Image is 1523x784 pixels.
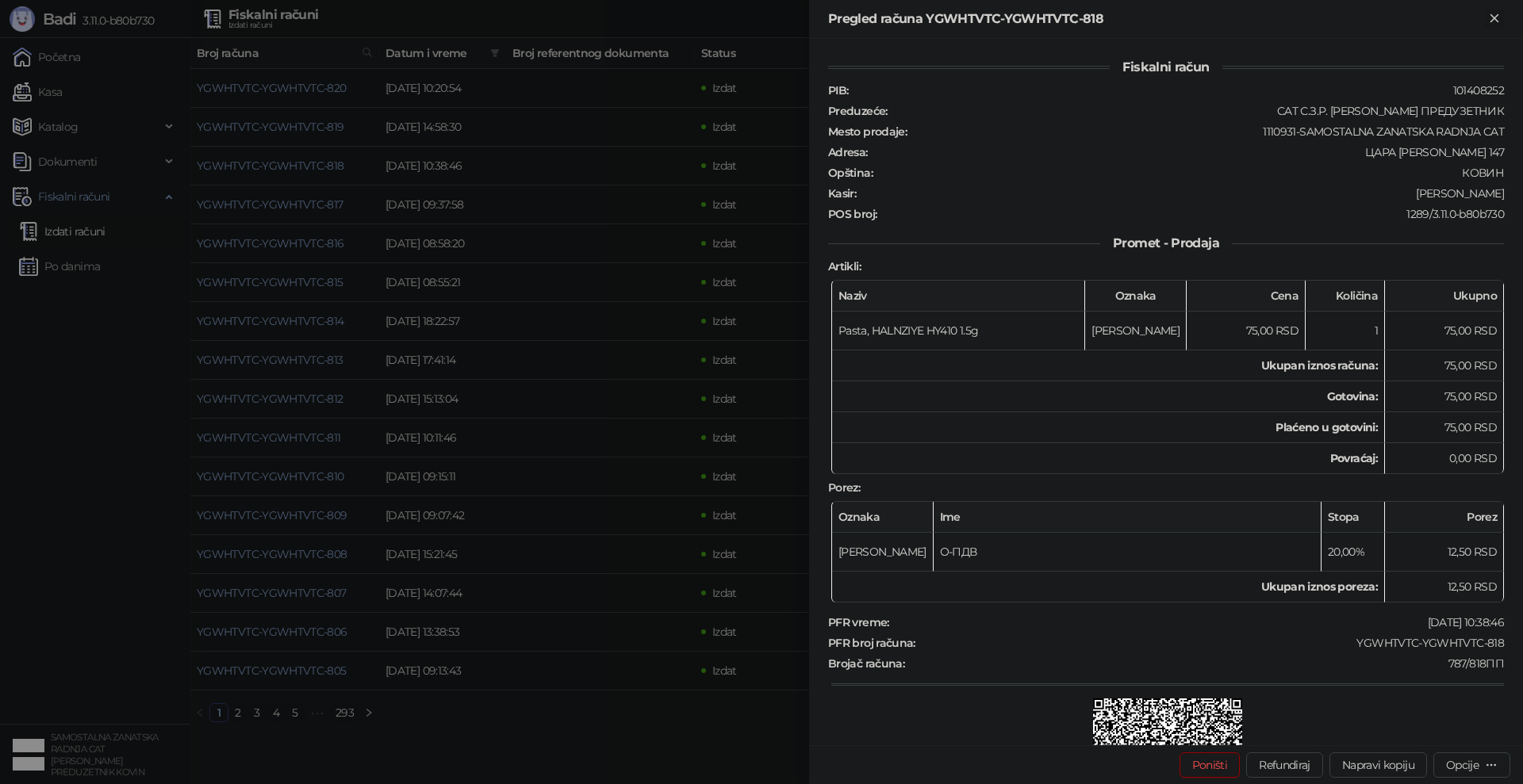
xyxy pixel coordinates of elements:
[828,186,856,201] strong: Kasir :
[874,166,1506,180] div: КОВИН
[828,145,868,159] strong: Adresa :
[828,656,904,671] strong: Brojač računa :
[828,10,1485,29] div: Pregled računa YGWHTVTC-YGWHTVTC-818
[828,615,889,629] strong: PFR vreme :
[832,533,934,572] td: [PERSON_NAME]
[917,636,1506,650] div: YGWHTVTC-YGWHTVTC-818
[1085,281,1187,312] th: Oznaka
[906,656,1506,671] div: 787/818ПП
[1276,420,1378,434] strong: Plaćeno u gotovini:
[828,259,861,273] strong: Artikli :
[1446,758,1479,772] div: Opcije
[832,312,1085,350] td: Pasta, HALNZIYE HY410 1.5g
[1385,281,1504,312] th: Ukupno
[1110,59,1222,75] span: Fiskalni račun
[1187,312,1306,350] td: 75,00 RSD
[1385,443,1504,474] td: 0,00 RSD
[832,281,1085,312] th: Naziv
[1085,312,1187,350] td: [PERSON_NAME]
[1246,752,1323,778] button: Refundiraj
[934,533,1322,572] td: О-ПДВ
[889,104,1506,118] div: CAT С.З.Р. [PERSON_NAME] ПРЕДУЗЕТНИК
[1342,758,1414,772] span: Napravi kopiju
[908,124,1506,139] div: 1110931-SAMOSTALNA ZANATSKA RADNJA CAT
[1322,533,1385,572] td: 20,00%
[828,124,907,139] strong: Mesto prodaje :
[1329,752,1427,778] button: Napravi kopiju
[1100,235,1232,250] span: Promet - Prodaja
[1180,752,1241,778] button: Poništi
[828,207,877,221] strong: POS broj :
[1385,412,1504,443] td: 75,00 RSD
[1330,451,1378,465] strong: Povraćaj:
[1385,572,1504,602] td: 12,50 RSD
[828,104,888,118] strong: Preduzeće :
[828,166,873,180] strong: Opština :
[1306,312,1385,350] td: 1
[1385,350,1504,381] td: 75,00 RSD
[878,207,1506,221] div: 1289/3.11.0-b80b730
[934,502,1322,533] th: Ime
[850,83,1506,98] div: 101408252
[1385,381,1504,412] td: 75,00 RSD
[857,186,1506,201] div: [PERSON_NAME]
[1485,10,1504,29] button: Zatvori
[1327,389,1378,403] strong: Gotovina :
[891,615,1506,629] div: [DATE] 10:38:46
[1261,358,1378,373] strong: Ukupan iznos računa :
[1385,502,1504,533] th: Porez
[1187,281,1306,312] th: Cena
[1385,312,1504,350] td: 75,00 RSD
[828,636,915,650] strong: PFR broj računa :
[1261,579,1378,594] strong: Ukupan iznos poreza:
[832,502,934,533] th: Oznaka
[1306,281,1385,312] th: Količina
[1433,752,1510,778] button: Opcije
[1385,533,1504,572] td: 12,50 RSD
[1322,502,1385,533] th: Stopa
[828,480,860,495] strong: Porez :
[828,83,848,98] strong: PIB :
[869,145,1506,159] div: ЦАРА [PERSON_NAME] 147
